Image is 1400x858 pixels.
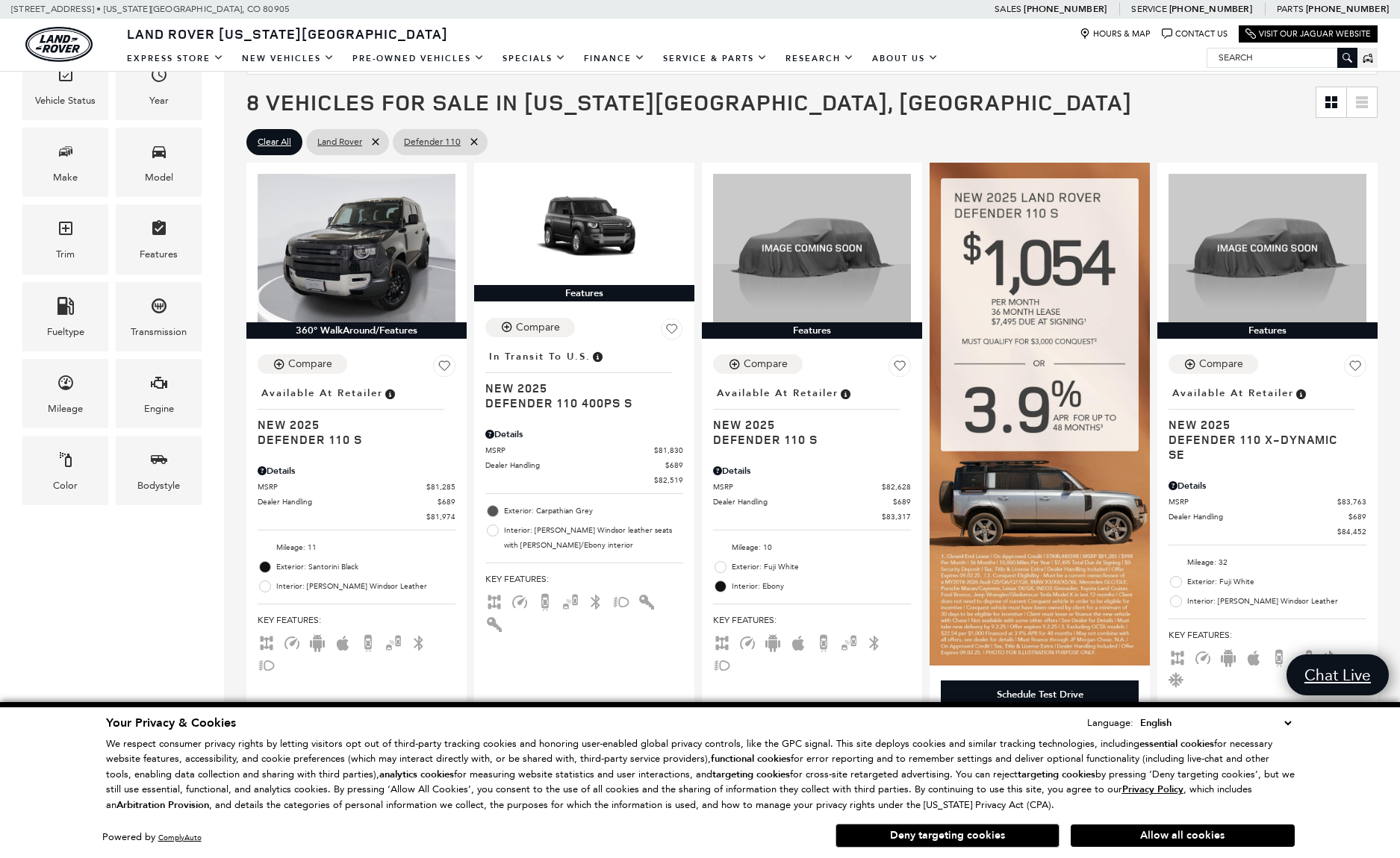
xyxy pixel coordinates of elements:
[485,571,683,587] span: Key Features :
[258,496,438,507] span: Dealer Handling
[789,636,807,647] span: Apple Car-Play
[1024,3,1107,15] a: [PHONE_NUMBER]
[116,204,202,274] div: FeaturesFeatures
[22,51,108,120] div: VehicleVehicle Status
[22,204,108,274] div: TrimTrim
[1169,651,1186,662] span: AWD
[485,618,503,628] span: Keyless Entry
[150,139,168,169] span: Model
[485,428,683,441] div: Pricing Details - Defender 110 400PS S
[410,636,428,647] span: Bluetooth
[485,595,503,606] span: AWD
[1245,651,1263,662] span: Apple Car-Play
[474,285,694,301] div: Features
[149,93,169,109] div: Year
[702,322,922,339] div: Features
[941,680,1139,709] div: Schedule Test Drive
[744,357,788,371] div: Compare
[140,246,178,263] div: Features
[258,511,455,522] a: $81,974
[246,322,467,339] div: 360° WalkAround/Features
[22,436,108,505] div: ColorColor
[118,46,233,72] a: EXPRESS STORE
[839,385,852,401] span: Vehicle is in stock and ready for immediate delivery. Due to demand, availability is subject to c...
[1169,553,1366,572] li: Mileage: 32
[258,636,276,647] span: AWD
[1122,783,1183,796] u: Privacy Policy
[57,216,75,246] span: Trim
[1306,3,1389,15] a: [PHONE_NUMBER]
[504,523,683,553] span: Interior: [PERSON_NAME] Windsor leather seats with [PERSON_NAME]/Ebony interior
[713,481,882,492] span: MSRP
[131,324,187,340] div: Transmission
[137,477,180,494] div: Bodystyle
[57,447,75,477] span: Color
[889,354,911,383] button: Save Vehicle
[258,612,455,628] span: Key Features :
[587,595,605,606] span: Bluetooth
[1136,715,1295,731] select: Language Select
[106,715,236,731] span: Your Privacy & Cookies
[308,636,326,647] span: Android Auto
[1122,783,1183,795] a: Privacy Policy
[1169,479,1366,492] div: Pricing Details - Defender 110 X-Dynamic SE
[485,460,683,471] a: Dealer Handling $689
[53,169,78,186] div: Make
[48,401,83,417] div: Mileage
[997,688,1083,701] div: Schedule Test Drive
[288,357,332,371] div: Compare
[713,659,731,669] span: Fog Lights
[1199,357,1243,371] div: Compare
[1287,654,1389,695] a: Chat Live
[489,348,591,365] span: In Transit to U.S.
[713,511,911,522] a: $83,317
[485,318,575,337] button: Compare Vehicle
[1187,594,1366,609] span: Interior: [PERSON_NAME] Windsor Leather
[127,25,448,43] span: Land Rover [US_STATE][GEOGRAPHIC_DATA]
[1169,496,1366,507] a: MSRP $83,763
[53,477,78,494] div: Color
[385,636,402,647] span: Blind Spot Monitor
[893,496,911,507] span: $689
[22,282,108,351] div: FueltypeFueltype
[258,174,455,322] img: 2025 LAND ROVER Defender 110 S
[261,385,383,401] span: Available at Retailer
[1162,28,1228,40] a: Contact Us
[106,736,1295,813] p: We respect consumer privacy rights by letting visitors opt out of third-party tracking cookies an...
[11,4,290,14] a: [STREET_ADDRESS] • [US_STATE][GEOGRAPHIC_DATA], CO 80905
[536,595,554,606] span: Backup Camera
[865,636,883,647] span: Bluetooth
[485,475,683,486] a: $82,519
[150,216,168,246] span: Features
[511,595,529,606] span: Adaptive Cruise Control
[258,659,276,669] span: Fog Lights
[1169,511,1348,522] span: Dealer Handling
[713,417,900,432] span: New 2025
[258,354,347,374] button: Compare Vehicle
[561,595,579,606] span: Blind Spot Monitor
[638,595,656,606] span: Interior Accents
[713,481,911,492] a: MSRP $82,628
[102,833,202,842] div: Powered by
[882,511,911,522] span: $83,317
[25,27,93,62] a: land-rover
[246,87,1132,117] span: 8 Vehicles for Sale in [US_STATE][GEOGRAPHIC_DATA], [GEOGRAPHIC_DATA]
[404,133,461,151] span: Defender 110
[25,27,93,62] img: Land Rover
[150,62,168,93] span: Year
[258,133,291,151] span: Clear All
[1169,627,1366,643] span: Key Features :
[22,359,108,428] div: MileageMileage
[665,460,683,471] span: $689
[713,354,803,374] button: Compare Vehicle
[1139,737,1214,751] strong: essential cookies
[995,4,1021,14] span: Sales
[116,359,202,428] div: EngineEngine
[426,511,455,522] span: $81,974
[22,128,108,197] div: MakeMake
[1169,432,1355,462] span: Defender 110 X-Dynamic SE
[504,504,683,519] span: Exterior: Carpathian Grey
[815,636,833,647] span: Backup Camera
[1219,651,1237,662] span: Android Auto
[713,383,911,447] a: Available at RetailerNew 2025Defender 110 S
